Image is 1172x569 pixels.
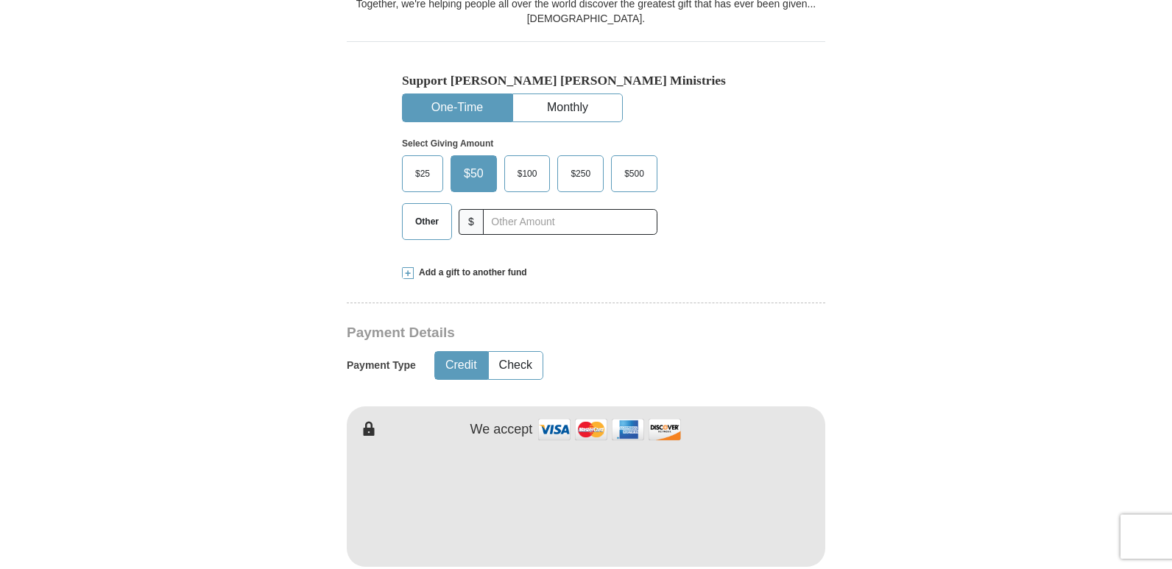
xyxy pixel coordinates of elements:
[414,266,527,279] span: Add a gift to another fund
[510,163,545,185] span: $100
[435,352,487,379] button: Credit
[483,209,657,235] input: Other Amount
[563,163,598,185] span: $250
[470,422,533,438] h4: We accept
[347,359,416,372] h5: Payment Type
[617,163,652,185] span: $500
[402,73,770,88] h5: Support [PERSON_NAME] [PERSON_NAME] Ministries
[489,352,543,379] button: Check
[456,163,491,185] span: $50
[403,94,512,121] button: One-Time
[536,414,683,445] img: credit cards accepted
[408,211,446,233] span: Other
[408,163,437,185] span: $25
[459,209,484,235] span: $
[513,94,622,121] button: Monthly
[402,138,493,149] strong: Select Giving Amount
[347,325,722,342] h3: Payment Details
